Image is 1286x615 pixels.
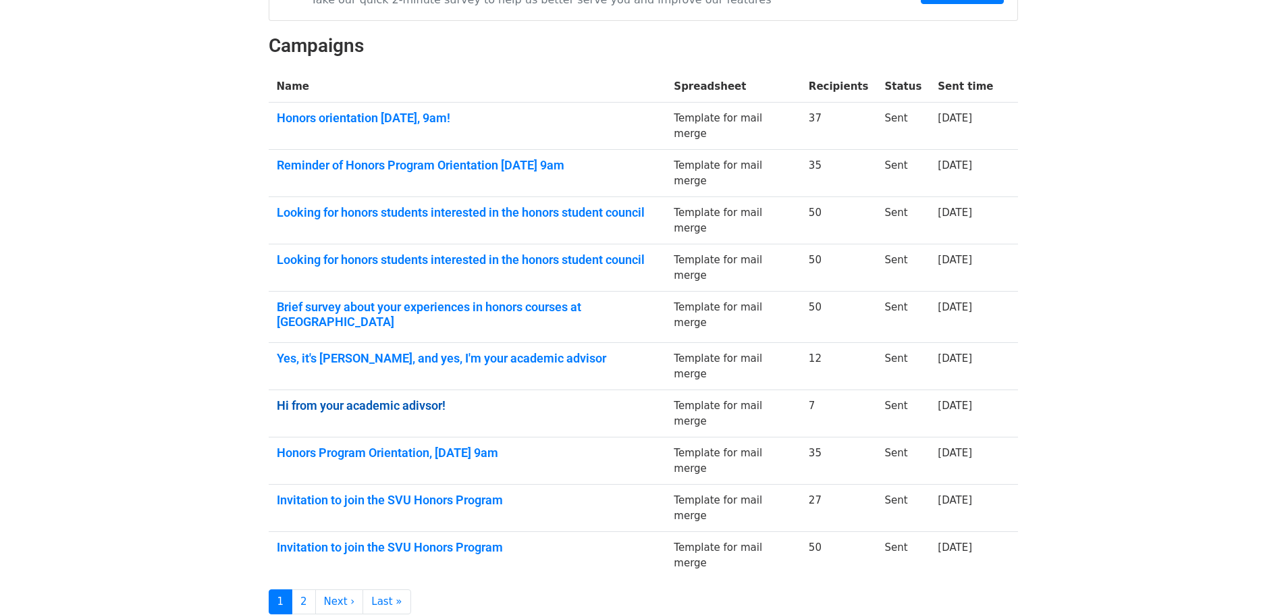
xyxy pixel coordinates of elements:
a: [DATE] [938,494,972,506]
th: Spreadsheet [666,71,801,103]
a: Honors Program Orientation, [DATE] 9am [277,446,658,460]
td: 35 [801,437,877,485]
a: [DATE] [938,301,972,313]
td: 50 [801,244,877,292]
a: 1 [269,589,293,614]
td: Template for mail merge [666,437,801,485]
td: Template for mail merge [666,292,801,343]
a: Looking for honors students interested in the honors student council [277,205,658,220]
td: 37 [801,103,877,150]
td: Sent [876,485,930,532]
a: Yes, it's [PERSON_NAME], and yes, I'm your academic advisor [277,351,658,366]
td: Sent [876,343,930,390]
th: Sent time [930,71,1001,103]
a: [DATE] [938,541,972,554]
a: Looking for honors students interested in the honors student council [277,252,658,267]
th: Status [876,71,930,103]
iframe: Chat Widget [1218,550,1286,615]
td: 35 [801,150,877,197]
td: Template for mail merge [666,244,801,292]
td: Sent [876,532,930,579]
td: Sent [876,292,930,343]
th: Recipients [801,71,877,103]
td: Template for mail merge [666,390,801,437]
a: Honors orientation [DATE], 9am! [277,111,658,126]
h2: Campaigns [269,34,1018,57]
a: [DATE] [938,447,972,459]
td: Sent [876,437,930,485]
td: Template for mail merge [666,532,801,579]
a: Hi from your academic adivsor! [277,398,658,413]
td: Template for mail merge [666,485,801,532]
a: Invitation to join the SVU Honors Program [277,493,658,508]
td: 12 [801,343,877,390]
a: Last » [363,589,410,614]
td: 50 [801,197,877,244]
a: [DATE] [938,207,972,219]
td: Sent [876,103,930,150]
td: Sent [876,244,930,292]
a: Invitation to join the SVU Honors Program [277,540,658,555]
td: Template for mail merge [666,103,801,150]
td: Sent [876,197,930,244]
a: [DATE] [938,159,972,171]
td: Template for mail merge [666,197,801,244]
td: 50 [801,292,877,343]
a: Reminder of Honors Program Orientation [DATE] 9am [277,158,658,173]
a: [DATE] [938,254,972,266]
a: Next › [315,589,364,614]
a: [DATE] [938,352,972,365]
a: [DATE] [938,400,972,412]
td: Template for mail merge [666,150,801,197]
a: [DATE] [938,112,972,124]
a: 2 [292,589,316,614]
td: 27 [801,485,877,532]
td: 7 [801,390,877,437]
td: 50 [801,532,877,579]
td: Sent [876,390,930,437]
a: Brief survey about your experiences in honors courses at [GEOGRAPHIC_DATA] [277,300,658,329]
td: Template for mail merge [666,343,801,390]
td: Sent [876,150,930,197]
th: Name [269,71,666,103]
